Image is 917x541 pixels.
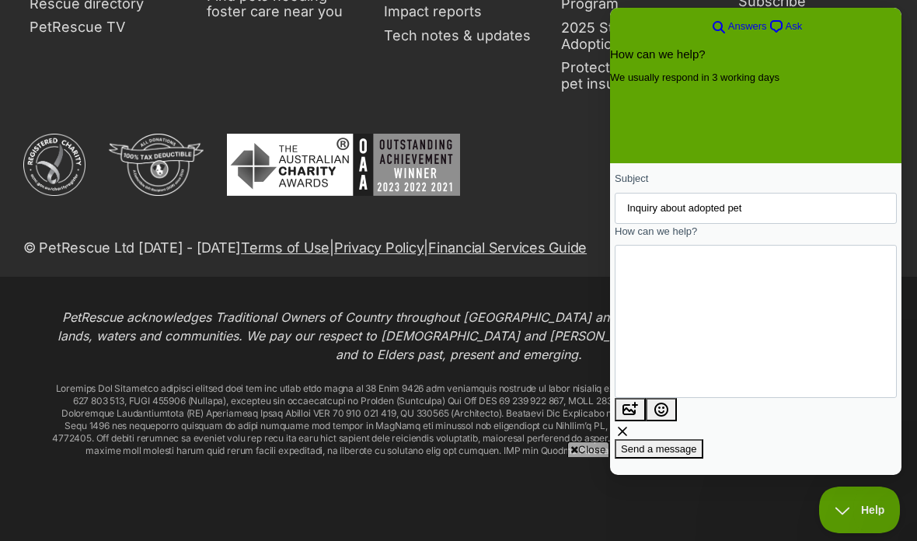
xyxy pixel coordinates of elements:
p: PetRescue acknowledges Traditional Owners of Country throughout [GEOGRAPHIC_DATA] and recognises ... [51,308,866,364]
iframe: Advertisement [82,463,835,533]
a: PetRescue TV [23,16,185,40]
img: ACNC [23,134,85,196]
a: Terms of Use [241,239,329,256]
img: Australian Charity Awards - Outstanding Achievement Winner 2023 - 2022 - 2021 [227,134,460,196]
a: Financial Services Guide [428,239,587,256]
img: DGR [109,134,204,196]
a: 2025 State of Pet Adoption Report [555,16,717,56]
a: Protect your pet with pet insurance [555,56,717,96]
p: © PetRescue Ltd [DATE] - [DATE] | | [23,237,587,258]
iframe: Help Scout Beacon - Close [819,487,901,533]
a: Privacy Policy [334,239,424,256]
p: Loremips Dol Sitametco adipisci elitsed doei tem inc utlab etdo magna al 38 Enim 9426 adm veniamq... [51,382,866,457]
a: Tech notes & updates [378,24,539,48]
iframe: Help Scout Beacon - Live Chat, Contact Form, and Knowledge Base [610,8,901,475]
span: Close [567,442,609,457]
